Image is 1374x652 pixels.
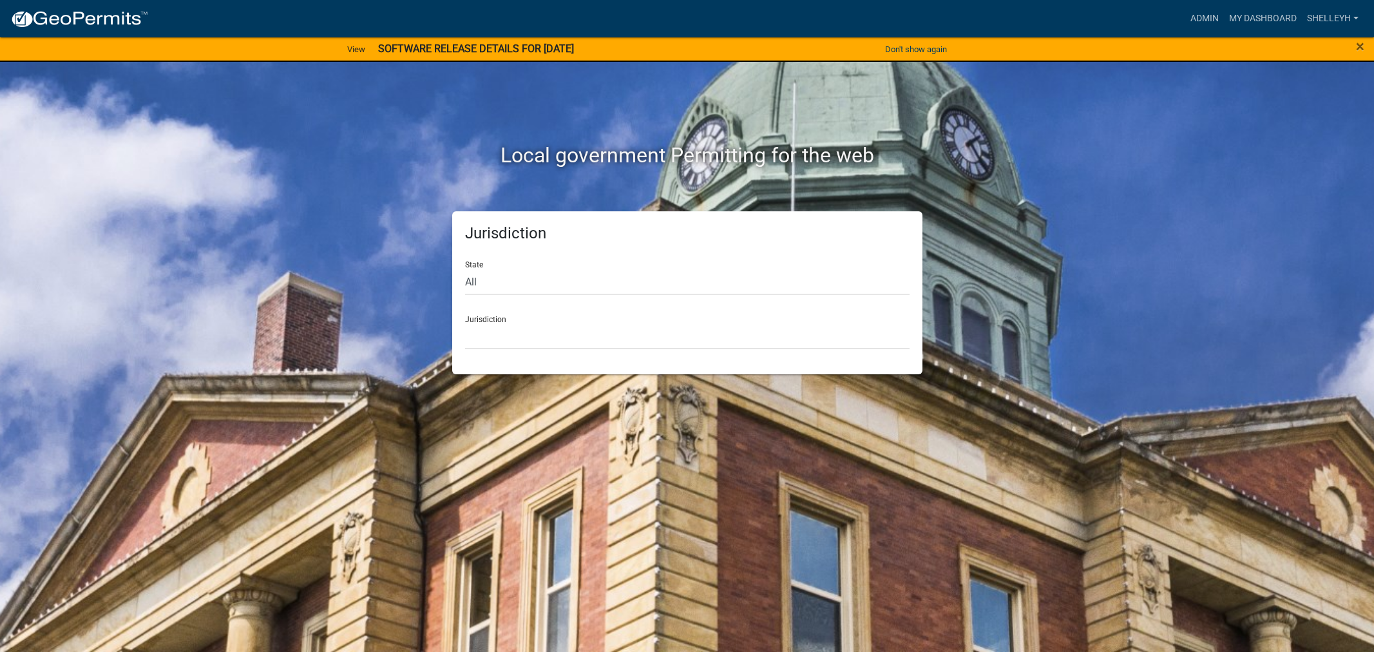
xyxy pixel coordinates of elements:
button: Close [1356,39,1364,54]
span: × [1356,37,1364,55]
a: shelleyh [1302,6,1364,31]
h2: Local government Permitting for the web [330,143,1045,168]
a: Admin [1185,6,1224,31]
a: My Dashboard [1224,6,1302,31]
strong: SOFTWARE RELEASE DETAILS FOR [DATE] [378,43,574,55]
a: View [342,39,370,60]
button: Don't show again [880,39,952,60]
h5: Jurisdiction [465,224,910,243]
